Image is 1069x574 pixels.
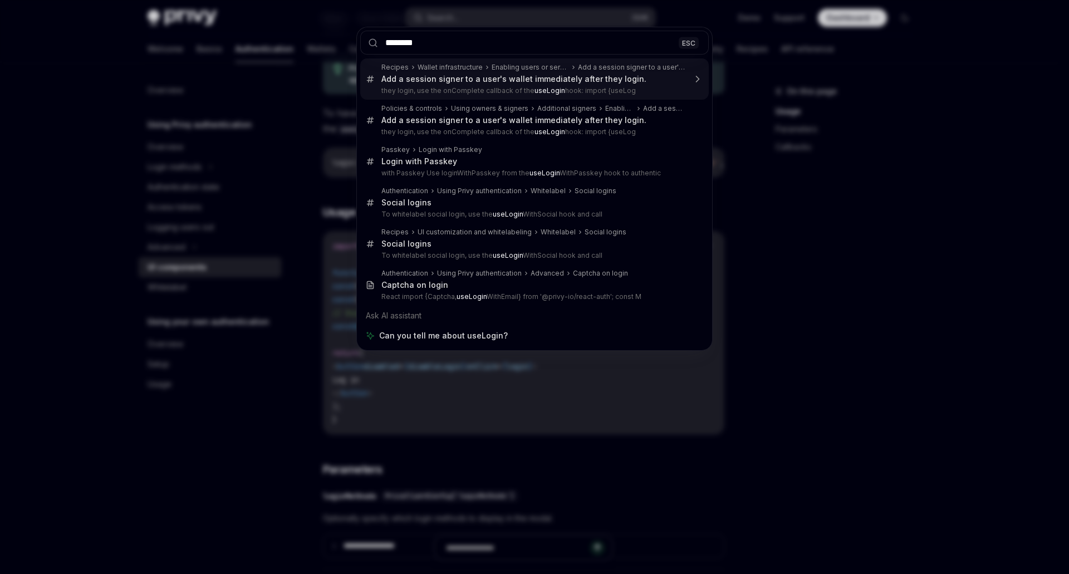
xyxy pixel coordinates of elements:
div: Enabling users or servers to execute transactions [605,104,634,113]
p: React import {Captcha, WithEmail} from '@privy-io/react-auth'; const M [381,292,685,301]
div: ESC [679,37,699,48]
div: Using owners & signers [451,104,528,113]
span: Can you tell me about useLogin? [379,330,508,341]
div: Using Privy authentication [437,269,522,278]
div: Social logins [575,187,616,195]
div: Add a session signer to a user's wallet immediately after they login. [381,115,646,125]
div: Add a session signer to a user's wallet immediately after they login. [578,63,685,72]
div: UI customization and whitelabeling [418,228,532,237]
div: Social logins [381,239,431,249]
div: Authentication [381,187,428,195]
p: To whitelabel social login, use the WithSocial hook and call [381,251,685,260]
b: useLogin [493,251,523,259]
div: Captcha on login [381,280,448,290]
div: Using Privy authentication [437,187,522,195]
b: useLogin [529,169,560,177]
div: Login with Passkey [419,145,482,154]
div: Wallet infrastructure [418,63,483,72]
div: Login with Passkey [381,156,457,166]
div: Recipes [381,228,409,237]
div: Advanced [531,269,564,278]
div: Passkey [381,145,410,154]
p: they login, use the onComplete callback of the hook: import {useLog [381,127,685,136]
p: To whitelabel social login, use the WithSocial hook and call [381,210,685,219]
div: Authentication [381,269,428,278]
div: Additional signers [537,104,596,113]
b: useLogin [457,292,487,301]
div: Whitelabel [531,187,566,195]
b: useLogin [534,86,565,95]
div: Whitelabel [541,228,576,237]
div: Add a session signer to a user's wallet immediately after they login. [381,74,646,84]
p: they login, use the onComplete callback of the hook: import {useLog [381,86,685,95]
p: with Passkey Use loginWithPasskey from the WithPasskey hook to authentic [381,169,685,178]
div: Add a session signer to a user's wallet immediately after they login. [643,104,685,113]
div: Social logins [585,228,626,237]
div: Policies & controls [381,104,442,113]
b: useLogin [493,210,523,218]
div: Social logins [381,198,431,208]
div: Enabling users or servers to execute transactions [492,63,569,72]
div: Captcha on login [573,269,628,278]
div: Ask AI assistant [360,306,709,326]
div: Recipes [381,63,409,72]
b: useLogin [534,127,565,136]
